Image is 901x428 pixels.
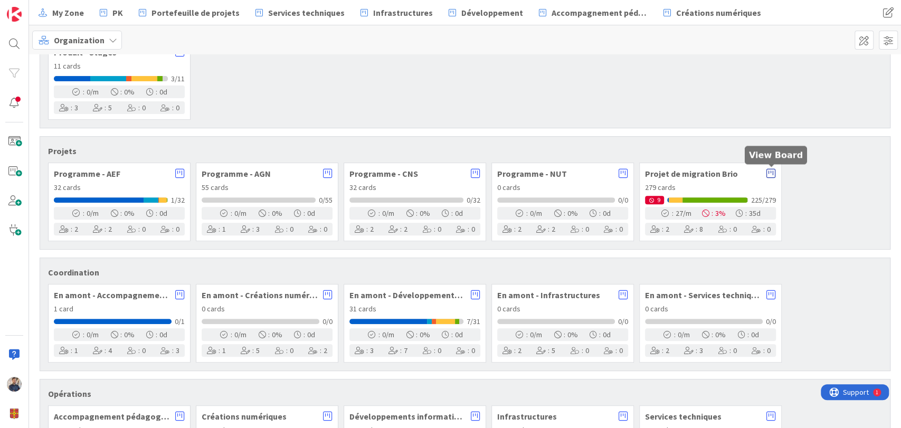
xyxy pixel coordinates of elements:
span: 0 % [272,208,282,219]
div: 11 cards [54,61,185,72]
span: 0 d [751,329,758,340]
span: 0 /m [382,329,394,340]
div: : [160,223,179,235]
span: 0 % [567,208,578,219]
div: : [650,344,669,357]
span: En amont - Créations numériques [202,291,318,299]
div: : [308,223,327,235]
div: 1/32 [171,195,185,206]
div: 3/11 [171,73,185,84]
span: 1 [222,345,226,356]
span: 1 [222,224,226,235]
div: : [442,328,463,341]
span: 0 [471,345,475,356]
span: 0 [438,224,441,235]
span: 0 [619,224,623,235]
span: En amont - Accompagnement pédagogique [54,291,170,299]
div: 0/0 [323,316,333,327]
span: 0 % [420,329,430,340]
div: 279 cards [645,182,776,193]
div: 0/0 [766,316,776,327]
span: 5 [552,345,555,356]
span: Développements informatiques [349,412,466,421]
div: 225/279 [751,195,776,206]
span: 2 [370,224,374,235]
div: : [355,223,374,235]
span: 0 [619,345,623,356]
span: 0 [585,345,589,356]
div: 0 cards [497,182,628,193]
span: 3 [256,224,260,235]
span: 0 d [603,329,611,340]
div: 0 cards [497,303,628,315]
a: Infrastructures [354,3,439,22]
span: Développement [461,6,523,19]
div: : [702,328,726,341]
div: : [93,101,112,114]
div: : [406,207,430,220]
div: : [146,85,167,98]
div: : [502,344,521,357]
span: Support [22,2,48,14]
div: : [241,223,260,235]
div: : [456,344,475,357]
div: : [718,344,737,357]
span: 35 d [749,208,761,219]
span: 0 /m [678,329,690,340]
span: Programme - CNS [349,169,466,178]
span: 0 /m [87,208,99,219]
div: : [422,344,441,357]
span: 27 /m [676,208,691,219]
div: : [355,344,374,357]
div: : [308,344,327,357]
span: 2 [518,345,521,356]
div: : [111,207,135,220]
span: 0 d [159,208,167,219]
a: Créations numériques [657,3,767,22]
div: : [684,344,703,357]
div: : [515,207,542,220]
img: Visit kanbanzone.com [7,7,22,22]
div: : [259,207,282,220]
a: Portefeuille de projets [132,3,246,22]
div: 32 cards [54,182,185,193]
span: En amont - Développements informatiques [349,291,466,299]
div: 1 card [54,303,185,315]
div: : [111,328,135,341]
div: : [752,223,771,235]
div: : [367,328,394,341]
div: : [660,207,691,220]
div: : [662,328,690,341]
span: 0 d [159,329,167,340]
div: : [219,328,246,341]
div: : [406,328,430,341]
span: 0 [142,224,146,235]
div: : [502,223,521,235]
span: 0 % [420,208,430,219]
div: : [59,223,78,235]
div: : [160,344,179,357]
span: En amont - Infrastructures [497,291,613,299]
div: : [59,101,78,114]
span: 0 /m [530,329,542,340]
span: 0 % [715,329,726,340]
span: 7 [404,345,407,356]
a: PK [93,3,129,22]
div: : [59,344,78,357]
span: 0 % [124,208,135,219]
div: : [442,207,463,220]
span: 3 [370,345,374,356]
span: PK [112,6,123,19]
span: 0 % [567,329,578,340]
span: 0 % [124,87,135,98]
h5: View Board [749,150,803,160]
a: Développement [442,3,529,22]
span: 3 % [715,208,726,219]
span: 3 [699,345,703,356]
span: 0 /m [234,208,246,219]
span: 0 [438,345,441,356]
span: Organization [54,34,105,46]
span: 0 [733,345,737,356]
a: Accompagnement pédagogique [533,3,654,22]
span: 3 [74,102,78,113]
